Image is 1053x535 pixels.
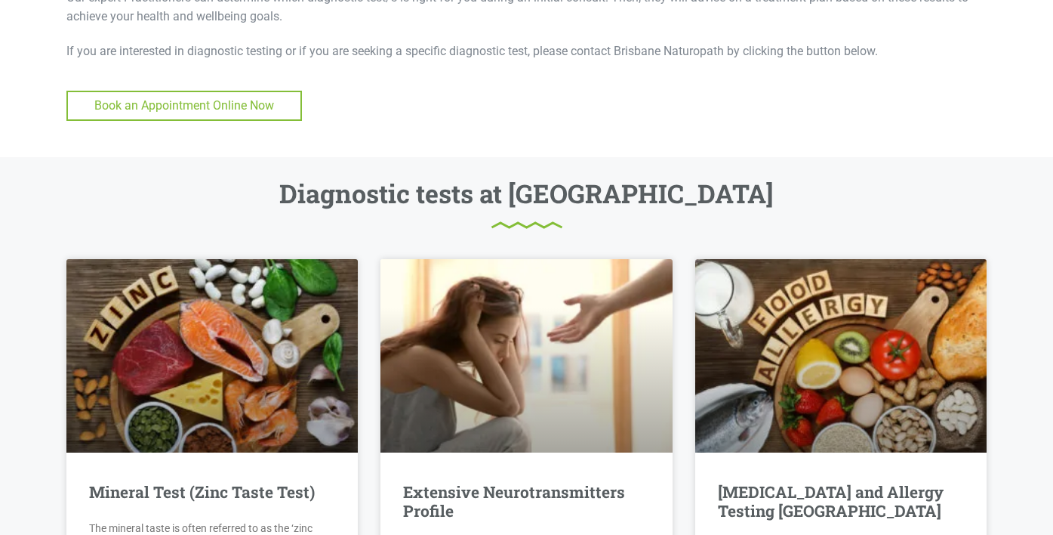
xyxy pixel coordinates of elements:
a: Extensive Neurotransmitters Profile [380,259,673,452]
span: Book an Appointment Online Now [94,96,274,116]
a: Mineral Test Naturopath [66,259,359,452]
a: [MEDICAL_DATA] and Allergy Testing [GEOGRAPHIC_DATA] [718,481,944,521]
a: Mineral Test (Zinc Taste Test) [89,481,315,503]
a: Food Intolerance and Allergy Testing Brisbane [695,259,987,452]
a: Extensive Neurotransmitters Profile [403,481,625,521]
p: If you are interested in diagnostic testing or if you are seeking a specific diagnostic test, ple... [66,42,987,61]
a: Book an Appointment Online Now [66,91,302,121]
h2: Diagnostic tests at [GEOGRAPHIC_DATA] [279,176,774,230]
